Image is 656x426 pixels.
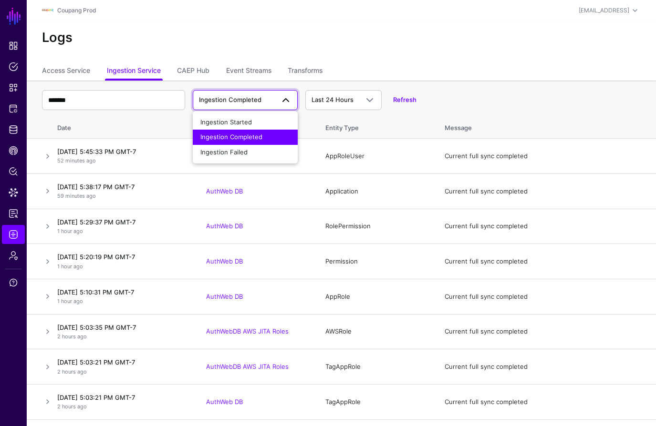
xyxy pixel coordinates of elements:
a: Reports [2,204,25,223]
a: Logs [2,225,25,244]
a: AuthWeb DB [206,222,243,230]
a: CAEP Hub [2,141,25,160]
td: Current full sync completed [435,385,656,420]
span: Dashboard [9,41,18,51]
td: RolePermission [316,209,435,244]
a: Event Streams [226,62,271,81]
th: Message [435,114,656,139]
h4: [DATE] 5:03:35 PM GMT-7 [57,323,187,332]
span: Protected Systems [9,104,18,113]
td: AppRole [316,279,435,314]
span: Support [9,278,18,287]
a: AuthWebDB AWS JITA Roles [206,327,289,335]
p: 2 hours ago [57,403,187,411]
a: AuthWeb DB [206,293,243,300]
a: AuthWeb DB [206,257,243,265]
td: Permission [316,244,435,279]
span: Reports [9,209,18,218]
td: TagAppRole [316,349,435,385]
a: Transforms [288,62,323,81]
a: AuthWeb DB [206,187,243,195]
th: Date [53,114,197,139]
span: Policies [9,62,18,71]
div: [EMAIL_ADDRESS] [579,6,629,15]
a: CAEP Hub [177,62,209,81]
span: Snippets [9,83,18,92]
p: 2 hours ago [57,333,187,341]
a: Coupang Prod [57,7,96,14]
span: Ingestion Completed [199,96,261,103]
p: 52 minutes ago [57,157,187,165]
h4: [DATE] 5:20:19 PM GMT-7 [57,253,187,261]
td: Current full sync completed [435,139,656,174]
p: 1 hour ago [57,227,187,235]
a: AuthWebDB AWS JITA Roles [206,363,289,370]
span: Admin [9,251,18,260]
td: TagAppRole [316,385,435,420]
span: Policy Lens [9,167,18,176]
h4: [DATE] 5:10:31 PM GMT-7 [57,288,187,296]
a: AuthWeb DB [206,398,243,406]
h4: [DATE] 5:38:17 PM GMT-7 [57,183,187,191]
a: Policy Lens [2,162,25,181]
td: AWSRole [316,314,435,349]
td: Current full sync completed [435,209,656,244]
a: Ingestion Service [107,62,161,81]
td: Current full sync completed [435,244,656,279]
td: Current full sync completed [435,279,656,314]
td: Application [316,173,435,209]
h2: Logs [42,30,641,46]
a: Identity Data Fabric [2,120,25,139]
button: Ingestion Failed [193,145,298,160]
h4: [DATE] 5:03:21 PM GMT-7 [57,393,187,402]
p: 59 minutes ago [57,192,187,200]
img: svg+xml;base64,PHN2ZyBpZD0iTG9nbyIgeG1sbnM9Imh0dHA6Ly93d3cudzMub3JnLzIwMDAvc3ZnIiB3aWR0aD0iMTIxLj... [42,5,53,16]
span: Logs [9,230,18,239]
th: Entity Type [316,114,435,139]
a: Data Lens [2,183,25,202]
span: Ingestion Completed [200,133,262,141]
td: AppRoleUser [316,139,435,174]
a: Dashboard [2,36,25,55]
h4: [DATE] 5:29:37 PM GMT-7 [57,218,187,226]
p: 1 hour ago [57,297,187,305]
span: Identity Data Fabric [9,125,18,134]
h4: [DATE] 5:03:21 PM GMT-7 [57,358,187,366]
button: Ingestion Completed [193,130,298,145]
a: Refresh [393,96,417,103]
button: Ingestion Started [193,115,298,130]
a: Protected Systems [2,99,25,118]
td: Current full sync completed [435,314,656,349]
p: 1 hour ago [57,263,187,271]
span: Last 24 Hours [312,96,354,103]
p: 2 hours ago [57,368,187,376]
td: Current full sync completed [435,349,656,385]
h4: [DATE] 5:45:33 PM GMT-7 [57,147,187,156]
a: Access Service [42,62,90,81]
a: Admin [2,246,25,265]
span: Ingestion Failed [200,148,248,156]
span: Ingestion Started [200,118,252,126]
span: Data Lens [9,188,18,197]
a: Snippets [2,78,25,97]
td: Current full sync completed [435,173,656,209]
span: CAEP Hub [9,146,18,155]
a: SGNL [6,6,22,27]
a: Policies [2,57,25,76]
